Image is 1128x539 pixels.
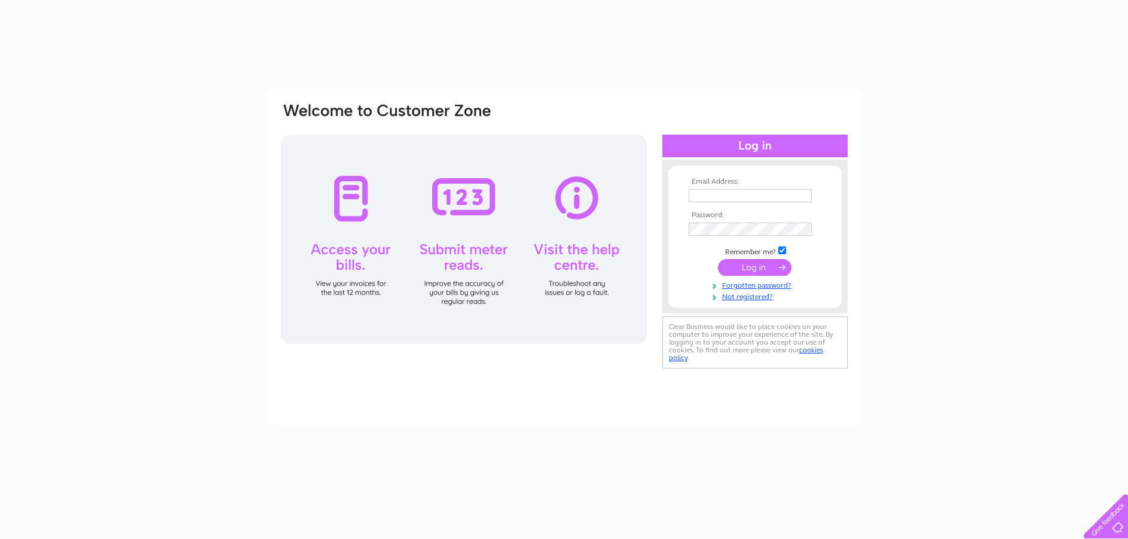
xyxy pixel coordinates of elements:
th: Password: [686,211,824,220]
a: cookies policy [669,346,823,362]
div: Clear Business would like to place cookies on your computer to improve your experience of the sit... [662,316,848,369]
a: Not registered? [689,290,824,302]
th: Email Address: [686,178,824,186]
td: Remember me? [686,245,824,257]
input: Submit [718,259,791,276]
a: Forgotten password? [689,279,824,290]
